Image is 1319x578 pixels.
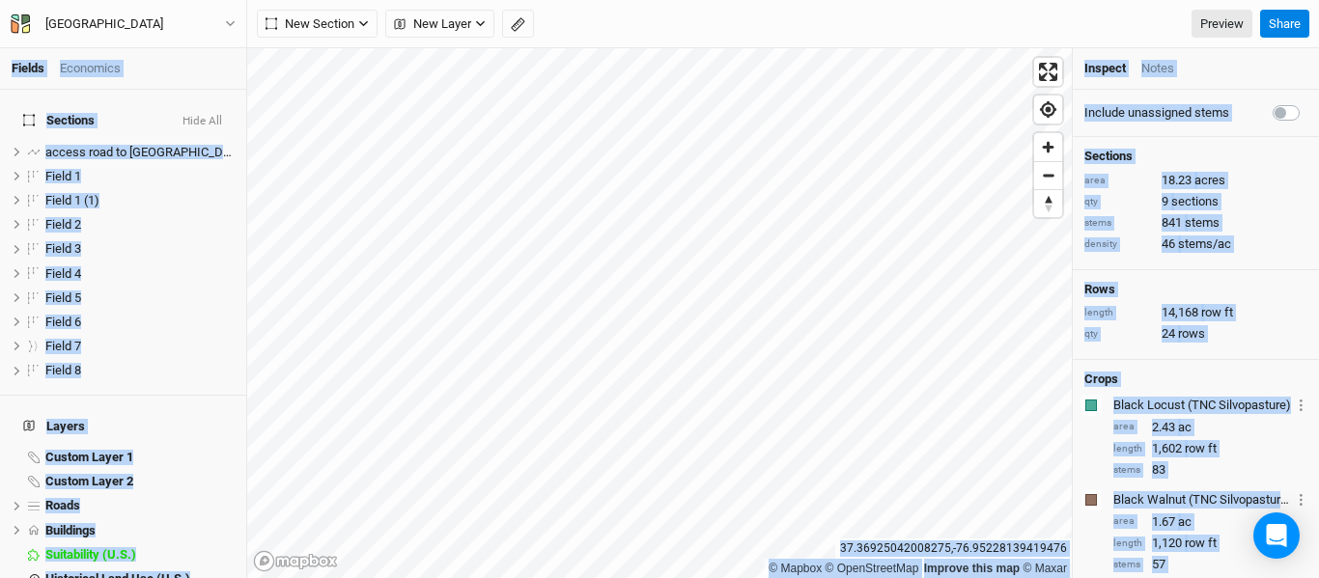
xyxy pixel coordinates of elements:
div: Economics [60,60,121,77]
h4: Crops [1084,372,1118,387]
div: 841 [1084,214,1307,232]
span: New Layer [394,14,471,34]
span: Sections [23,113,95,128]
div: area [1113,514,1142,529]
span: Roads [45,498,80,512]
div: length [1084,306,1152,320]
h4: Sections [1084,149,1307,164]
h4: Layers [12,407,235,446]
span: ac [1178,513,1192,531]
span: row ft [1201,304,1233,321]
span: Field 1 (1) [45,193,99,207]
div: 57 [1113,556,1307,573]
button: New Layer [385,10,494,39]
span: acres [1194,172,1225,189]
span: stems [1185,214,1220,232]
span: Field 4 [45,266,81,281]
div: 83 [1113,461,1307,479]
div: Open Intercom Messenger [1253,512,1300,559]
span: sections [1171,193,1219,210]
div: Roads [45,498,235,513]
div: stems [1084,216,1152,231]
div: 46 [1084,235,1307,253]
div: 1,602 [1113,440,1307,457]
button: Crop Usage [1295,394,1307,416]
div: Field 5 [45,290,235,306]
button: Crop Usage [1295,488,1307,510]
span: New Section [266,14,354,34]
div: Buildings [45,523,235,538]
a: Preview [1192,10,1252,39]
span: Zoom out [1034,162,1062,189]
div: qty [1084,195,1152,209]
div: qty [1084,327,1152,342]
button: Find my location [1034,96,1062,124]
div: Custom Layer 2 [45,474,235,489]
span: ac [1178,419,1192,436]
a: Maxar [1023,562,1067,575]
div: Suitability (U.S.) [45,547,235,563]
div: area [1084,174,1152,188]
div: Black Walnut (TNC Silvopasture) [1113,491,1291,509]
div: 14,168 [1084,304,1307,321]
div: Black Locust (TNC Silvopasture) [1113,397,1291,414]
div: Field 3 [45,241,235,257]
span: Field 2 [45,217,81,232]
span: Custom Layer 2 [45,474,133,488]
a: Improve this map [924,562,1020,575]
span: Field 7 [45,339,81,353]
div: 18.23 [1084,172,1307,189]
div: stems [1113,558,1142,572]
button: Enter fullscreen [1034,58,1062,86]
div: density [1084,237,1152,252]
div: 9 [1084,193,1307,210]
div: stems [1113,463,1142,478]
div: Notes [1141,60,1174,77]
span: access road to [GEOGRAPHIC_DATA] [45,145,247,159]
span: Reset bearing to north [1034,190,1062,217]
h4: Rows [1084,282,1307,297]
span: Buildings [45,523,96,537]
span: rows [1178,325,1205,343]
a: Mapbox logo [253,550,338,572]
span: Field 5 [45,290,81,305]
span: Field 3 [45,241,81,256]
a: Fields [12,61,44,75]
div: [GEOGRAPHIC_DATA] [45,14,163,34]
button: Zoom out [1034,161,1062,189]
button: Share [1260,10,1309,39]
div: Field 8 [45,363,235,378]
div: Field 6 [45,315,235,330]
div: Field 7 [45,339,235,354]
div: access road to pole barn [45,145,235,160]
div: Field 1 (1) [45,193,235,208]
div: Custom Layer 1 [45,450,235,465]
span: stems/ac [1178,235,1231,253]
button: Shortcut: M [502,10,534,39]
a: Mapbox [769,562,822,575]
button: Hide All [182,115,223,128]
span: row ft [1185,535,1217,552]
canvas: Map [247,48,1072,578]
div: Field 1 [45,169,235,184]
span: Field 6 [45,315,81,329]
button: Zoom in [1034,133,1062,161]
span: Field 1 [45,169,81,183]
button: [GEOGRAPHIC_DATA] [10,14,237,35]
div: area [1113,420,1142,434]
div: 2.43 [1113,419,1307,436]
div: 1.67 [1113,513,1307,531]
span: Custom Layer 1 [45,450,133,464]
div: 37.36925042008275 , -76.95228139419476 [835,538,1072,559]
div: Field 2 [45,217,235,233]
div: Peace Hill Farm [45,14,163,34]
div: 24 [1084,325,1307,343]
span: row ft [1185,440,1217,457]
button: New Section [257,10,378,39]
span: Field 8 [45,363,81,377]
div: length [1113,537,1142,551]
button: Reset bearing to north [1034,189,1062,217]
